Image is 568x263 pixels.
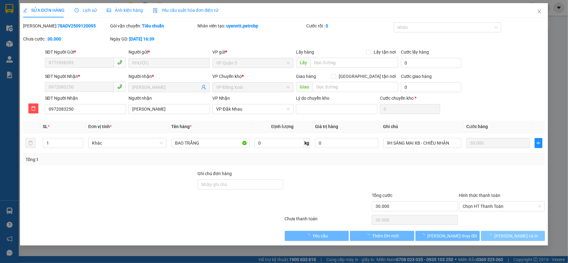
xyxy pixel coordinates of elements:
span: Thêm ĐH mới [372,232,399,239]
b: 78ADV2509120095 [57,23,96,28]
button: delete [26,138,36,148]
div: SĐT Người Nhận [45,73,126,80]
span: Chọn HT Thanh Toán [463,202,541,211]
div: Người gửi [129,49,210,55]
span: Ảnh kiện hàng [107,8,143,13]
span: phone [117,60,122,65]
span: [PERSON_NAME] thay đổi [427,232,477,239]
b: Tiêu chuẩn [142,23,164,28]
div: Chưa thanh toán [284,215,371,226]
label: Ghi chú đơn hàng [197,171,232,176]
span: close [537,9,542,14]
span: Định lượng [271,124,294,129]
div: VP Nhận [212,95,294,102]
input: Ghi Chú [383,138,462,148]
span: Khác [92,138,163,148]
div: Chưa cước : [23,36,109,42]
span: clock-circle [75,8,79,12]
span: phone [117,84,122,89]
span: delete [29,106,38,111]
th: Ghi chú [381,121,464,133]
div: Nhân viên tạo: [197,22,305,29]
div: [PERSON_NAME]: [23,22,109,29]
span: Tổng cước [372,193,392,198]
button: [PERSON_NAME] và In [481,231,545,241]
span: VP Chuyển kho [212,74,242,79]
label: Cước lấy hàng [401,50,429,55]
span: Giao hàng [296,74,316,79]
div: Ngày GD: [110,36,196,42]
b: 0 [326,23,328,28]
span: loading [488,233,494,238]
span: Lấy hàng [296,50,314,55]
div: Người nhận [129,73,210,80]
span: Đơn vị tính [88,124,112,129]
span: SL [43,124,48,129]
span: user-add [201,85,206,90]
input: VD: Bàn, Ghế [172,138,250,148]
input: Dọc đường [310,58,398,68]
span: Yêu cầu [313,232,328,239]
span: VP Đồng Xoài [216,83,290,92]
span: edit [23,8,27,12]
button: [PERSON_NAME] thay đổi [415,231,480,241]
div: VP gửi [212,49,294,55]
div: Người nhận [129,95,210,102]
span: Giao [296,82,313,92]
input: Dọc đường [313,82,398,92]
span: Lịch sử [75,8,97,13]
div: Cước rồi : [306,22,392,29]
div: Lý do chuyển kho [296,95,377,102]
span: VP Đắk Nhau [216,104,290,114]
span: plus [535,141,542,146]
input: 0 [466,138,529,148]
span: loading [420,233,427,238]
button: delete [28,103,38,113]
div: Tổng: 1 [26,156,220,163]
span: Yêu cầu xuất hóa đơn điện tử [153,8,219,13]
input: Cước lấy hàng [401,58,461,68]
span: Giá trị hàng [315,124,338,129]
button: Close [531,3,548,21]
label: Hình thức thanh toán [459,193,501,198]
span: Cước hàng [466,124,488,129]
div: Gói vận chuyển: [110,22,196,29]
b: 30.000 [47,36,61,41]
img: icon [153,8,158,13]
button: Yêu cầu [285,231,349,241]
span: SỬA ĐƠN HÀNG [23,8,65,13]
b: [DATE] 16:39 [129,36,154,41]
input: Ghi chú đơn hàng [197,179,284,189]
div: SĐT Người Gửi [45,49,126,55]
label: Cước giao hàng [401,74,432,79]
span: Lấy tận nơi [371,49,398,55]
b: uyenntt.petrobp [226,23,258,28]
span: [GEOGRAPHIC_DATA] tận nơi [336,73,398,80]
span: VP Quận 5 [216,58,290,68]
div: Cước chuyển kho [380,95,440,102]
button: plus [535,138,543,148]
button: Thêm ĐH mới [350,231,414,241]
span: picture [107,8,111,12]
div: SĐT Người Nhận [45,95,126,102]
span: loading [365,233,372,238]
input: Cước giao hàng [401,82,461,92]
span: kg [304,138,310,148]
span: [PERSON_NAME] và In [494,232,538,239]
span: Tên hàng [172,124,192,129]
span: loading [306,233,313,238]
span: Lấy [296,58,310,68]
